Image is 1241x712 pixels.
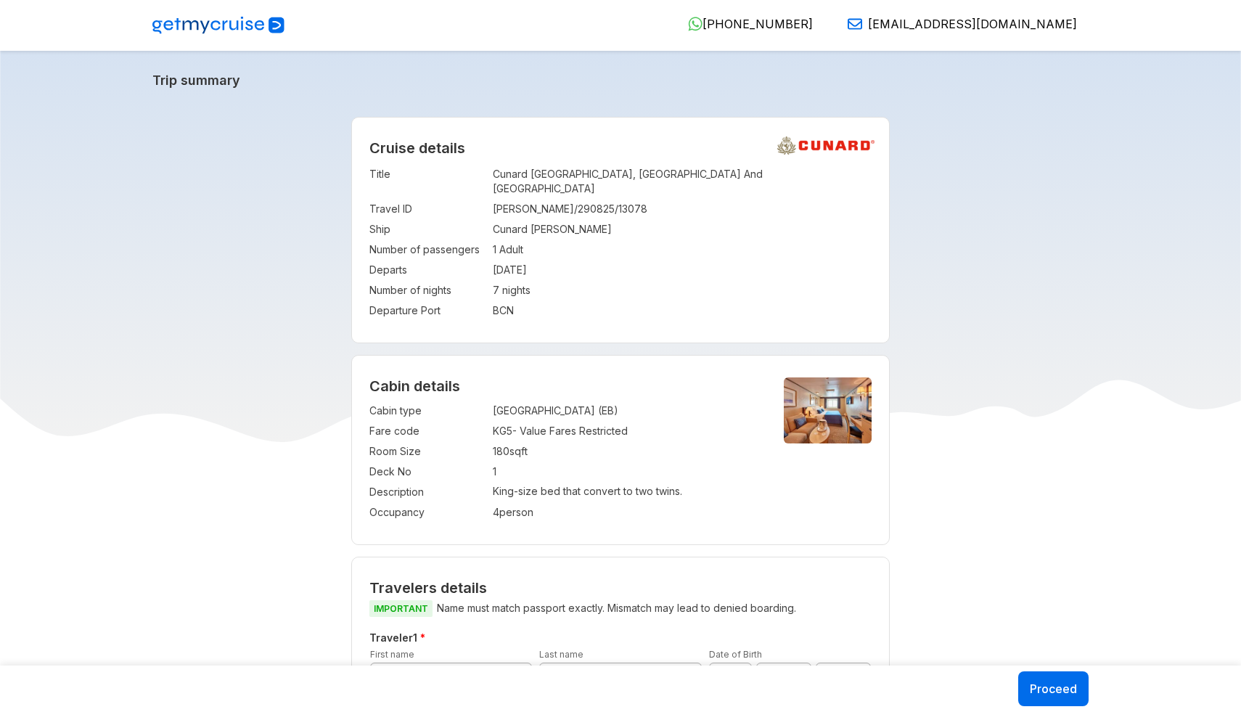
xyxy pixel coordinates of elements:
label: Date of Birth [709,649,762,660]
td: : [486,199,493,219]
td: : [486,462,493,482]
td: Number of nights [369,280,486,300]
td: [PERSON_NAME]/290825/13078 [493,199,872,219]
td: 7 nights [493,280,872,300]
h5: Traveler 1 [366,629,875,647]
span: [EMAIL_ADDRESS][DOMAIN_NAME] [868,17,1077,31]
td: : [486,401,493,421]
button: Proceed [1018,671,1089,706]
h2: Travelers details [369,579,872,597]
td: Cunard [PERSON_NAME] [493,219,872,240]
label: Last name [539,649,583,660]
td: : [486,502,493,523]
td: Cabin type [369,401,486,421]
td: Room Size [369,441,486,462]
td: 180 sqft [493,441,760,462]
a: [EMAIL_ADDRESS][DOMAIN_NAME] [836,17,1077,31]
td: Occupancy [369,502,486,523]
td: : [486,482,493,502]
td: : [486,260,493,280]
td: Departs [369,260,486,280]
td: 1 [493,462,760,482]
td: 1 Adult [493,240,872,260]
h4: Cabin details [369,377,872,395]
td: : [486,441,493,462]
td: Title [369,164,486,199]
td: [GEOGRAPHIC_DATA] (EB) [493,401,760,421]
div: KG5 - Value Fares Restricted [493,424,760,438]
td: Travel ID [369,199,486,219]
h2: Cruise details [369,139,872,157]
a: Trip summary [152,73,1089,88]
td: Ship [369,219,486,240]
td: Deck No [369,462,486,482]
td: [DATE] [493,260,872,280]
span: IMPORTANT [369,600,433,617]
td: Number of passengers [369,240,486,260]
td: BCN [493,300,872,321]
img: Email [848,17,862,31]
img: WhatsApp [688,17,703,31]
td: : [486,240,493,260]
td: Cunard [GEOGRAPHIC_DATA], [GEOGRAPHIC_DATA] And [GEOGRAPHIC_DATA] [493,164,872,199]
td: : [486,280,493,300]
td: : [486,421,493,441]
p: Name must match passport exactly. Mismatch may lead to denied boarding. [369,600,872,618]
p: King-size bed that convert to two twins. [493,485,760,497]
td: Description [369,482,486,502]
a: [PHONE_NUMBER] [676,17,813,31]
td: : [486,219,493,240]
td: : [486,164,493,199]
td: Departure Port [369,300,486,321]
span: [PHONE_NUMBER] [703,17,813,31]
td: : [486,300,493,321]
label: First name [370,649,414,660]
td: 4 person [493,502,760,523]
td: Fare code [369,421,486,441]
